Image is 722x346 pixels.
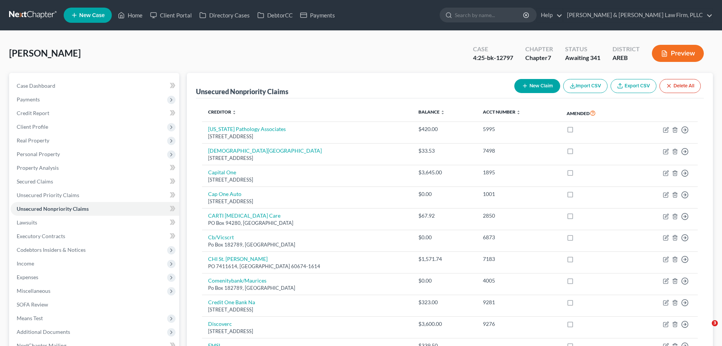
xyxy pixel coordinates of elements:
a: Unsecured Nonpriority Claims [11,202,179,216]
div: [STREET_ADDRESS] [208,198,406,205]
div: AREB [612,54,640,62]
a: Lawsuits [11,216,179,229]
div: $67.92 [418,212,471,220]
a: Client Portal [146,8,196,22]
a: [DEMOGRAPHIC_DATA][GEOGRAPHIC_DATA] [208,147,322,154]
span: [PERSON_NAME] [9,47,81,58]
a: Export CSV [611,79,656,93]
a: Credit One Bank Na [208,299,255,305]
span: Executory Contracts [17,233,65,239]
div: 4005 [483,277,554,284]
div: 7498 [483,147,554,155]
a: Executory Contracts [11,229,179,243]
div: Chapter [525,45,553,54]
span: Codebtors Insiders & Notices [17,246,86,253]
div: 1895 [483,169,554,176]
a: Property Analysis [11,161,179,175]
a: Cap One Auto [208,191,241,197]
span: Credit Report [17,110,49,116]
span: New Case [79,13,105,18]
a: SOFA Review [11,298,179,311]
div: 2850 [483,212,554,220]
a: Credit Report [11,106,179,120]
a: Comenitybank/Maurices [208,277,266,284]
div: [STREET_ADDRESS] [208,328,406,335]
span: Unsecured Priority Claims [17,192,79,198]
a: Help [537,8,562,22]
i: unfold_more [516,110,521,115]
div: $323.00 [418,299,471,306]
a: Case Dashboard [11,79,179,93]
span: 7 [548,54,551,61]
button: Preview [652,45,704,62]
input: Search by name... [455,8,524,22]
span: Income [17,260,34,267]
i: unfold_more [232,110,236,115]
div: [STREET_ADDRESS] [208,176,406,183]
iframe: Intercom live chat [696,320,714,338]
a: Payments [296,8,339,22]
a: [PERSON_NAME] & [PERSON_NAME] Law Firm, PLLC [563,8,713,22]
span: Unsecured Nonpriority Claims [17,205,89,212]
span: Payments [17,96,40,103]
a: Discoverc [208,321,232,327]
div: 7183 [483,255,554,263]
div: 9276 [483,320,554,328]
div: 6873 [483,234,554,241]
div: 5995 [483,125,554,133]
span: Client Profile [17,123,48,130]
span: Additional Documents [17,329,70,335]
div: Po Box 182789, [GEOGRAPHIC_DATA] [208,241,406,248]
button: Import CSV [563,79,608,93]
a: Cb/Vicscrt [208,234,234,240]
div: [STREET_ADDRESS] [208,133,406,140]
a: Acct Number unfold_more [483,109,521,115]
div: Awaiting 341 [565,54,600,62]
div: PO Box 94280, [GEOGRAPHIC_DATA] [208,220,406,227]
button: Delete All [659,79,701,93]
div: Case [473,45,513,54]
div: Chapter [525,54,553,62]
a: Home [114,8,146,22]
span: Means Test [17,315,43,321]
div: PO 7411614, [GEOGRAPHIC_DATA] 60674-1614 [208,263,406,270]
a: CHI St. [PERSON_NAME] [208,256,268,262]
div: 9281 [483,299,554,306]
a: Creditor unfold_more [208,109,236,115]
div: $33.53 [418,147,471,155]
a: [US_STATE] Pathology Associates [208,126,286,132]
span: SOFA Review [17,301,48,308]
div: $0.00 [418,277,471,284]
a: Capital One [208,169,236,175]
span: Expenses [17,274,38,280]
div: Status [565,45,600,54]
div: $420.00 [418,125,471,133]
button: New Claim [514,79,560,93]
div: 1001 [483,190,554,198]
div: District [612,45,640,54]
a: Secured Claims [11,175,179,188]
a: CARTI [MEDICAL_DATA] Care [208,212,280,219]
div: $3,645.00 [418,169,471,176]
a: DebtorCC [254,8,296,22]
div: $0.00 [418,234,471,241]
span: Lawsuits [17,219,37,226]
a: Unsecured Priority Claims [11,188,179,202]
a: Balance unfold_more [418,109,445,115]
span: 3 [712,320,718,326]
i: unfold_more [440,110,445,115]
div: $3,600.00 [418,320,471,328]
a: Directory Cases [196,8,254,22]
div: 4:25-bk-12797 [473,54,513,62]
th: Amended [561,104,630,122]
span: Personal Property [17,151,60,157]
span: Miscellaneous [17,288,50,294]
span: Property Analysis [17,164,59,171]
div: $0.00 [418,190,471,198]
div: $1,571.74 [418,255,471,263]
div: Po Box 182789, [GEOGRAPHIC_DATA] [208,284,406,292]
span: Secured Claims [17,178,53,185]
span: Case Dashboard [17,82,55,89]
div: [STREET_ADDRESS] [208,155,406,162]
div: [STREET_ADDRESS] [208,306,406,313]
